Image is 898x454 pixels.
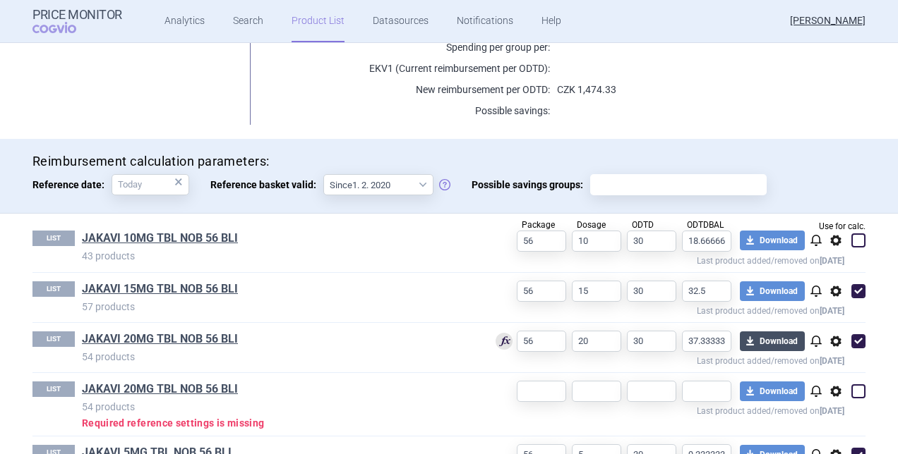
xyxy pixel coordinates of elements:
span: ODTD [632,220,654,230]
a: JAKAVI 20MG TBL NOB 56 BLI [82,381,238,397]
p: EKV1 (Current reimbursement per ODTD): [268,61,550,75]
strong: Price Monitor [32,8,122,22]
p: LIST [32,381,75,397]
a: Price MonitorCOGVIO [32,8,122,35]
div: × [174,174,183,190]
span: Possible savings groups: [472,174,590,195]
p: CZK 1,474.33 [550,82,866,97]
span: Reference basket valid: [210,174,323,195]
p: 54 products [82,400,474,414]
select: Reference basket valid: [323,174,433,195]
span: Package [522,220,555,230]
h1: JAKAVI 10MG TBL NOB 56 BLI [82,231,474,249]
input: Possible savings groups: [595,176,762,194]
button: Download [740,231,805,250]
p: Required reference settings is missing [82,417,474,430]
input: Reference date:× [112,174,189,195]
button: Download [740,331,805,351]
strong: [DATE] [820,356,844,366]
span: Dosage [577,220,606,230]
button: Download [740,381,805,401]
h1: JAKAVI 20MG TBL NOB 56 BLI [82,381,474,400]
p: New reimbursement per ODTD: [268,82,550,97]
a: JAKAVI 20MG TBL NOB 56 BLI [82,331,238,347]
p: 57 products [82,300,474,314]
p: LIST [32,281,75,297]
p: Last product added/removed on [474,252,844,266]
a: JAKAVI 10MG TBL NOB 56 BLI [82,231,238,246]
span: Reference date: [32,174,112,195]
p: 54 products [82,350,474,364]
p: Last product added/removed on [474,352,844,366]
strong: [DATE] [820,256,844,266]
p: LIST [32,331,75,347]
p: Last product added/removed on [474,302,844,316]
p: Possible savings: [268,104,550,118]
span: ODTDBAL [687,220,724,230]
p: LIST [32,231,75,246]
strong: [DATE] [820,306,844,316]
h1: JAKAVI 20MG TBL NOB 56 BLI [82,331,474,350]
span: COGVIO [32,22,96,33]
p: 43 products [82,249,474,263]
h1: JAKAVI 15MG TBL NOB 56 BLI [82,281,474,300]
p: Last product added/removed on [474,403,844,416]
p: Spending per group per : [268,40,550,54]
span: Use for calc. [819,222,866,231]
a: JAKAVI 15MG TBL NOB 56 BLI [82,281,238,297]
button: Download [740,281,805,301]
h4: Reimbursement calculation parameters: [32,153,866,171]
strong: [DATE] [820,406,844,416]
